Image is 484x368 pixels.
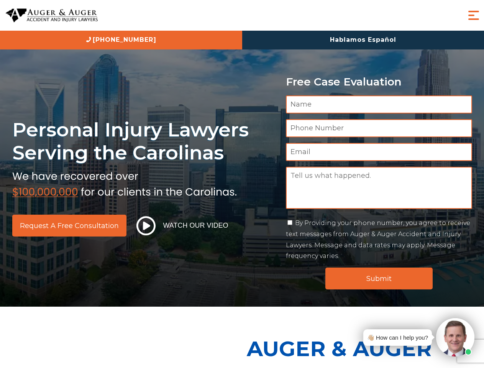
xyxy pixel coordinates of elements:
[20,222,119,229] span: Request a Free Consultation
[247,330,480,368] p: Auger & Auger
[286,119,472,137] input: Phone Number
[286,143,472,161] input: Email
[286,219,470,260] label: By Providing your phone number, you agree to receive text messages from Auger & Auger Accident an...
[6,8,98,23] img: Auger & Auger Accident and Injury Lawyers Logo
[12,168,237,197] img: sub text
[436,318,474,356] img: Intaker widget Avatar
[286,76,472,88] p: Free Case Evaluation
[325,268,433,289] input: Submit
[367,332,428,343] div: 👋🏼 How can I help you?
[134,216,231,236] button: Watch Our Video
[12,118,277,164] h1: Personal Injury Lawyers Serving the Carolinas
[286,95,472,113] input: Name
[12,215,126,237] a: Request a Free Consultation
[466,8,481,23] button: Menu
